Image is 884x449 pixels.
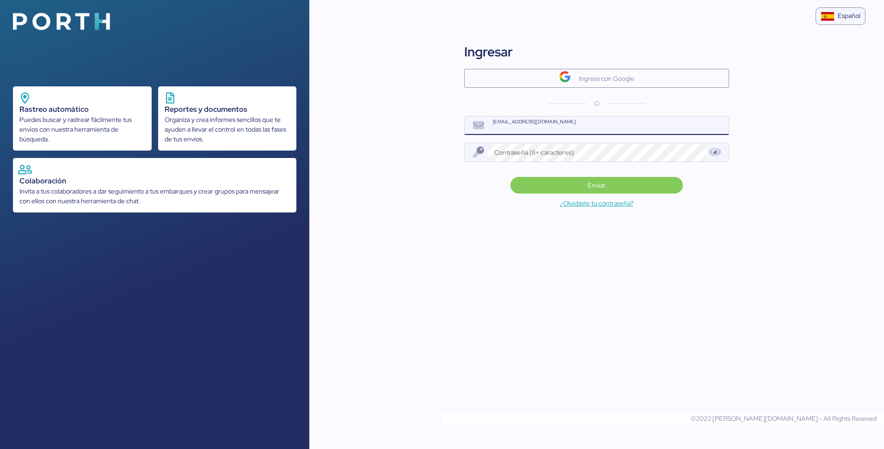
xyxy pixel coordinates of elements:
button: Ingresa con Google [464,69,729,88]
div: Rastreo automático [19,104,145,115]
input: nombre@compañia.com [488,116,729,135]
input: Contraseña (8+ caracteres) [488,143,706,162]
button: Enviar [510,177,683,194]
span: O [594,99,599,109]
div: Ingresa con Google [579,73,634,84]
div: Español [838,11,860,21]
div: Invita a tus colaboradores a dar seguimiento a tus embarques y crear grupos para mensajear con el... [19,187,290,206]
div: Colaboración [19,176,290,187]
a: ¿Olvidaste tu contraseña? [309,198,884,209]
span: Enviar [588,180,606,191]
div: Organiza y crea informes sencillos que te ayuden a llevar el control en todas las fases de tus en... [165,115,290,144]
div: Puedes buscar y rastrear fácilmente tus envíos con nuestra herramienta de búsqueda. [19,115,145,144]
div: Ingresar [464,42,513,61]
div: Reportes y documentos [165,104,290,115]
